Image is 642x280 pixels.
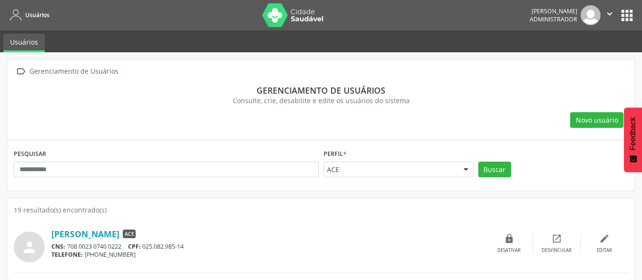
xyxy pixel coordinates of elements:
[530,7,577,15] div: [PERSON_NAME]
[14,147,46,162] label: PESQUISAR
[25,11,49,19] span: Usuários
[576,115,618,125] span: Novo usuário
[497,247,521,254] div: Desativar
[478,162,511,178] button: Buscar
[51,242,65,251] span: CNS:
[128,242,141,251] span: CPF:
[542,247,572,254] div: Desvincular
[327,165,454,174] span: ACE
[629,117,637,150] span: Feedback
[123,230,136,238] span: ACE
[581,5,601,25] img: img
[604,9,615,19] i: 
[619,7,635,24] button: apps
[552,233,562,244] i: open_in_new
[20,85,622,96] div: Gerenciamento de usuários
[530,15,577,23] span: Administrador
[599,233,610,244] i: edit
[7,7,49,23] a: Usuários
[14,65,120,78] a:  Gerenciamento de Usuários
[51,251,485,259] div: [PHONE_NUMBER]
[601,5,619,25] button: 
[3,34,45,52] a: Usuários
[51,251,83,259] span: TELEFONE:
[14,205,628,215] div: 19 resultado(s) encontrado(s)
[624,107,642,172] button: Feedback - Mostrar pesquisa
[14,65,28,78] i: 
[570,112,623,128] button: Novo usuário
[51,229,119,239] a: [PERSON_NAME]
[597,247,612,254] div: Editar
[51,242,485,251] div: 708 0023 0740 0222 025.082.985-14
[504,233,514,244] i: lock
[20,96,622,106] div: Consulte, crie, desabilite e edite os usuários do sistema
[324,147,346,162] label: Perfil
[28,65,120,78] div: Gerenciamento de Usuários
